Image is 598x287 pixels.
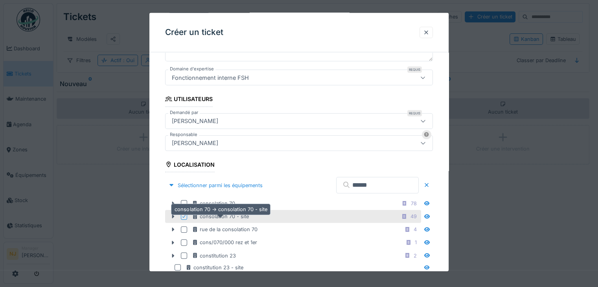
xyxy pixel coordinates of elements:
[165,28,223,37] h3: Créer un ticket
[415,239,417,246] div: 1
[192,226,258,233] div: rue de la consolation 70
[192,252,236,259] div: constitution 23
[407,110,422,116] div: Requis
[165,180,266,190] div: Sélectionner parmi les équipements
[186,264,243,271] div: constitution 23 - site
[165,158,215,172] div: Localisation
[165,93,213,107] div: Utilisateurs
[169,116,221,125] div: [PERSON_NAME]
[192,200,235,207] div: consolation 70
[411,200,417,207] div: 78
[169,138,221,147] div: [PERSON_NAME]
[171,204,270,215] div: consolation 70 -> consolation 70 - site
[414,252,417,259] div: 2
[192,239,257,246] div: cons/070/000 rez et 1er
[169,73,252,82] div: Fonctionnement interne FSH
[414,226,417,233] div: 4
[168,66,215,72] label: Domaine d'expertise
[410,213,417,220] div: 49
[168,131,199,138] label: Responsable
[168,109,200,116] label: Demandé par
[192,213,249,220] div: consolation 70 - site
[407,66,422,73] div: Requis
